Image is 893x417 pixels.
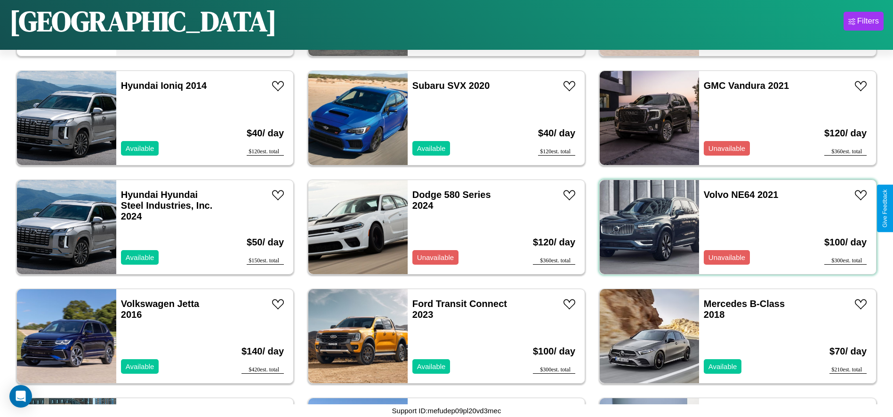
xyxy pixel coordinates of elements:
[247,148,284,156] div: $ 120 est. total
[708,251,745,264] p: Unavailable
[538,148,575,156] div: $ 120 est. total
[417,360,446,373] p: Available
[844,12,884,31] button: Filters
[533,228,575,257] h3: $ 120 / day
[533,366,575,374] div: $ 300 est. total
[121,299,199,320] a: Volkswagen Jetta 2016
[824,118,867,148] h3: $ 120 / day
[824,148,867,156] div: $ 360 est. total
[533,337,575,366] h3: $ 100 / day
[704,80,789,91] a: GMC Vandura 2021
[247,257,284,265] div: $ 150 est. total
[241,366,284,374] div: $ 420 est. total
[533,257,575,265] div: $ 360 est. total
[241,337,284,366] h3: $ 140 / day
[824,228,867,257] h3: $ 100 / day
[9,385,32,408] div: Open Intercom Messenger
[392,404,501,417] p: Support ID: mefudep09pl20vd3mec
[126,360,154,373] p: Available
[126,251,154,264] p: Available
[704,299,785,320] a: Mercedes B-Class 2018
[412,299,507,320] a: Ford Transit Connect 2023
[829,337,867,366] h3: $ 70 / day
[538,118,575,148] h3: $ 40 / day
[412,189,491,211] a: Dodge 580 Series 2024
[247,118,284,148] h3: $ 40 / day
[708,360,737,373] p: Available
[708,142,745,155] p: Unavailable
[126,142,154,155] p: Available
[829,366,867,374] div: $ 210 est. total
[9,2,277,40] h1: [GEOGRAPHIC_DATA]
[412,80,490,91] a: Subaru SVX 2020
[121,189,213,221] a: Hyundai Hyundai Steel Industries, Inc. 2024
[121,80,207,91] a: Hyundai Ioniq 2014
[704,189,779,200] a: Volvo NE64 2021
[882,189,888,228] div: Give Feedback
[417,142,446,155] p: Available
[247,228,284,257] h3: $ 50 / day
[857,16,879,26] div: Filters
[824,257,867,265] div: $ 300 est. total
[417,251,454,264] p: Unavailable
